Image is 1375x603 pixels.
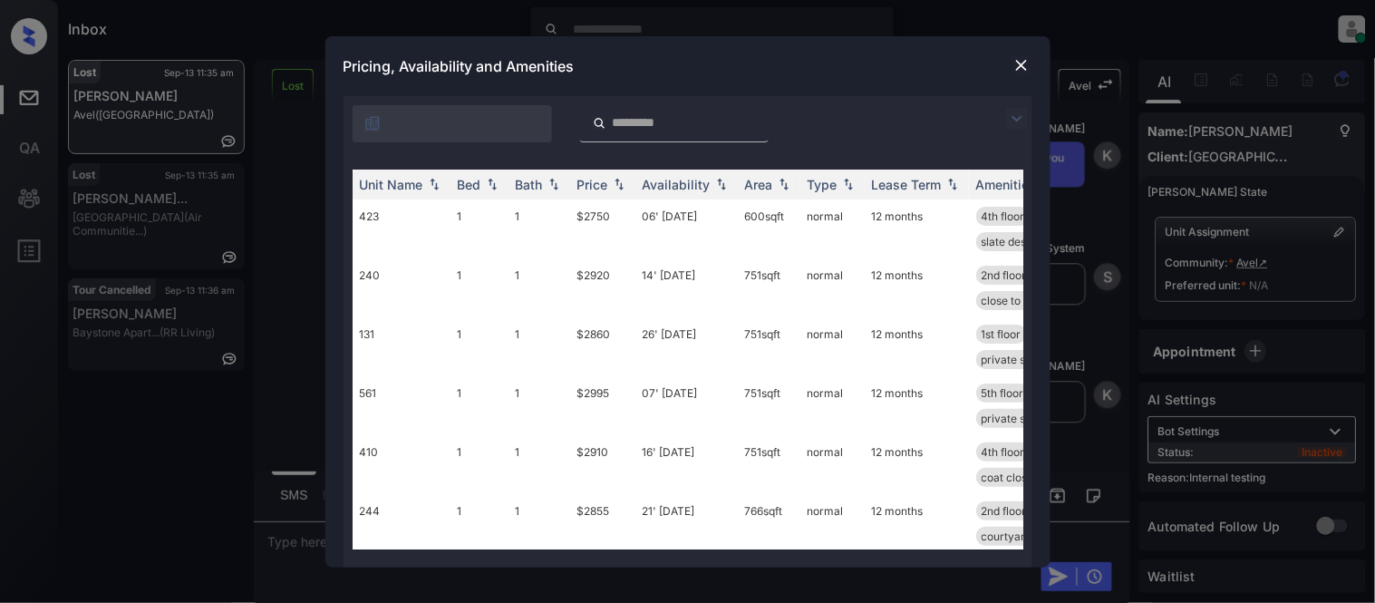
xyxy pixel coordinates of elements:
img: sorting [545,178,563,190]
td: 1 [450,258,508,317]
img: icon-zuma [1006,108,1028,130]
td: 561 [353,376,450,435]
td: 1 [450,199,508,258]
div: Amenities [976,177,1037,192]
img: sorting [712,178,731,190]
td: 12 months [865,494,969,553]
img: close [1012,56,1031,74]
td: 12 months [865,258,969,317]
td: 16' [DATE] [635,435,738,494]
td: normal [800,376,865,435]
span: slate design pa... [982,235,1066,248]
td: 751 sqft [738,317,800,376]
td: 766 sqft [738,494,800,553]
td: 751 sqft [738,258,800,317]
td: normal [800,317,865,376]
div: Bed [458,177,481,192]
span: private storage [982,353,1060,366]
td: 410 [353,435,450,494]
img: sorting [483,178,501,190]
td: normal [800,258,865,317]
span: private storage [982,412,1060,425]
span: 5th floor [982,386,1024,400]
td: 423 [353,199,450,258]
td: 240 [353,258,450,317]
td: 07' [DATE] [635,376,738,435]
div: Availability [643,177,711,192]
td: 751 sqft [738,435,800,494]
span: coat closet [982,471,1038,484]
td: 1 [508,258,570,317]
td: 1 [450,494,508,553]
td: $2750 [570,199,635,258]
span: 2nd floor [982,504,1027,518]
img: icon-zuma [593,115,606,131]
td: 751 sqft [738,376,800,435]
td: $2910 [570,435,635,494]
td: 1 [450,376,508,435]
td: 1 [508,494,570,553]
span: 4th floor [982,445,1025,459]
td: 1 [450,317,508,376]
span: 4th floor [982,209,1025,223]
div: Pricing, Availability and Amenities [325,36,1051,96]
div: Area [745,177,773,192]
td: $2855 [570,494,635,553]
span: 2nd floor [982,268,1027,282]
div: Type [808,177,838,192]
span: close to elevat... [982,294,1064,307]
div: Price [577,177,608,192]
td: normal [800,435,865,494]
td: 06' [DATE] [635,199,738,258]
td: $2860 [570,317,635,376]
div: Bath [516,177,543,192]
td: 12 months [865,317,969,376]
img: icon-zuma [363,114,382,132]
td: 12 months [865,376,969,435]
td: $2995 [570,376,635,435]
td: 1 [508,435,570,494]
td: $2920 [570,258,635,317]
td: 1 [508,376,570,435]
span: 1st floor [982,327,1022,341]
div: Lease Term [872,177,942,192]
td: 14' [DATE] [635,258,738,317]
td: 600 sqft [738,199,800,258]
td: 1 [450,435,508,494]
td: 12 months [865,435,969,494]
img: sorting [839,178,857,190]
td: 12 months [865,199,969,258]
span: courtyard view [982,530,1060,543]
img: sorting [425,178,443,190]
td: normal [800,199,865,258]
img: sorting [610,178,628,190]
td: 1 [508,199,570,258]
img: sorting [944,178,962,190]
td: 26' [DATE] [635,317,738,376]
img: sorting [775,178,793,190]
td: 131 [353,317,450,376]
div: Unit Name [360,177,423,192]
td: 1 [508,317,570,376]
td: normal [800,494,865,553]
td: 244 [353,494,450,553]
td: 21' [DATE] [635,494,738,553]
